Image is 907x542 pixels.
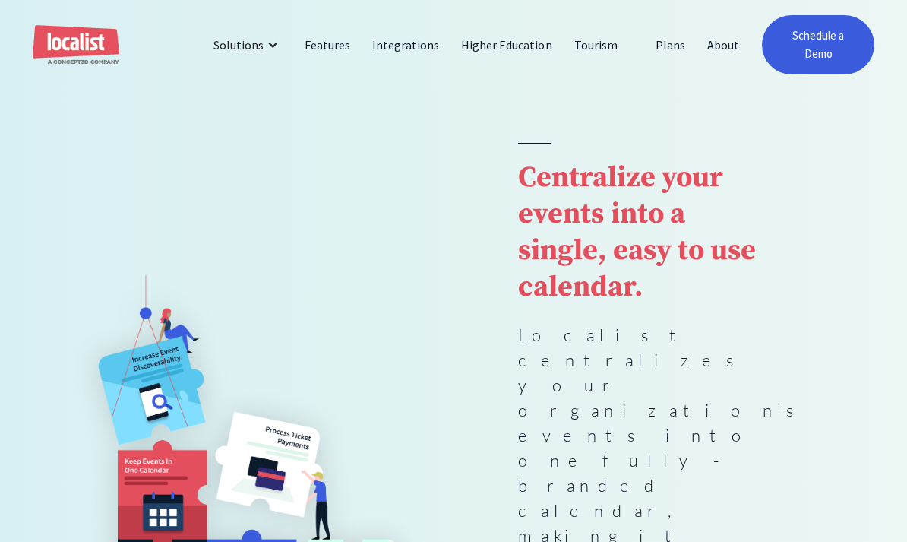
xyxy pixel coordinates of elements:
[362,27,450,63] a: Integrations
[450,27,564,63] a: Higher Education
[697,27,751,63] a: About
[213,36,264,54] div: Solutions
[294,27,362,63] a: Features
[518,160,756,306] strong: Centralize your events into a single, easy to use calendar.
[762,15,874,74] a: Schedule a Demo
[202,27,294,63] div: Solutions
[33,25,119,65] a: home
[564,27,629,63] a: Tourism
[645,27,697,63] a: Plans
